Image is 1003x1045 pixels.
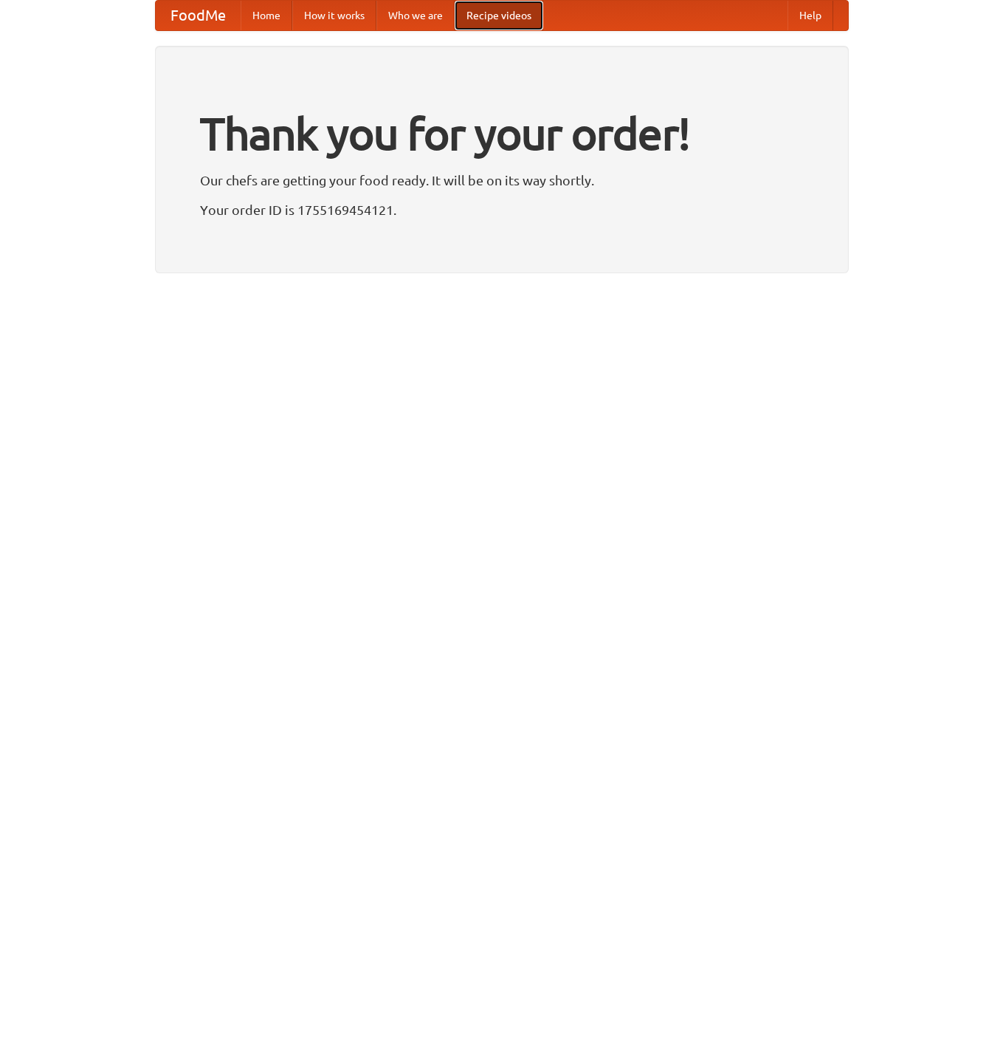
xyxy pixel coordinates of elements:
[200,199,804,221] p: Your order ID is 1755169454121.
[292,1,376,30] a: How it works
[376,1,455,30] a: Who we are
[455,1,543,30] a: Recipe videos
[156,1,241,30] a: FoodMe
[200,169,804,191] p: Our chefs are getting your food ready. It will be on its way shortly.
[787,1,833,30] a: Help
[200,98,804,169] h1: Thank you for your order!
[241,1,292,30] a: Home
